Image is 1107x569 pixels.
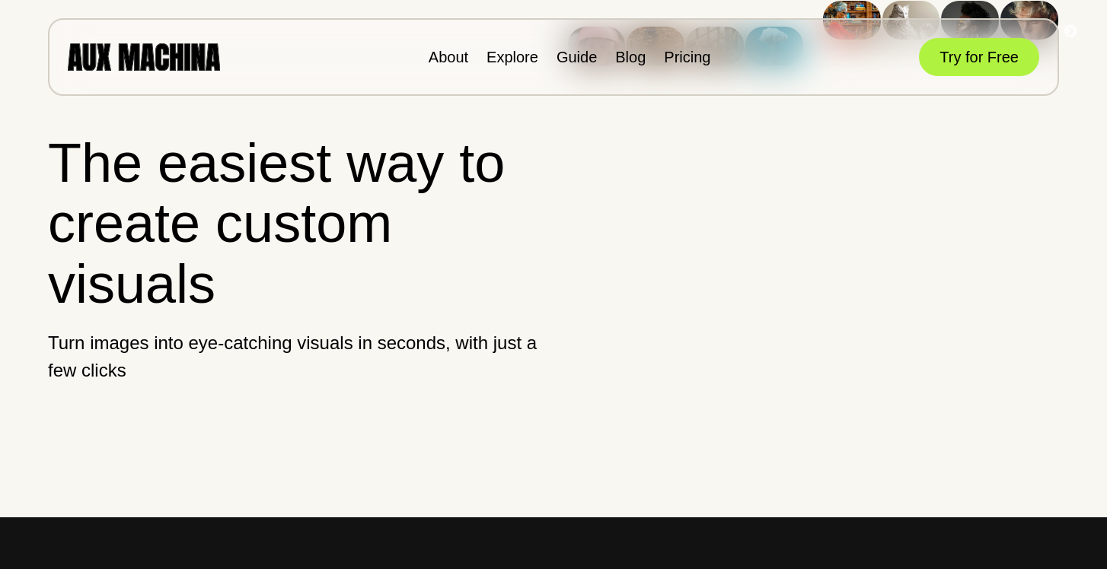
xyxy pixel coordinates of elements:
h1: The easiest way to create custom visuals [48,133,541,314]
a: Blog [615,49,646,65]
a: Explore [487,49,538,65]
button: Try for Free [919,38,1039,76]
a: Pricing [664,49,710,65]
p: Turn images into eye-catching visuals in seconds, with just a few clicks [48,329,541,384]
img: AUX MACHINA [68,43,220,70]
a: About [429,49,468,65]
a: Guide [557,49,597,65]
